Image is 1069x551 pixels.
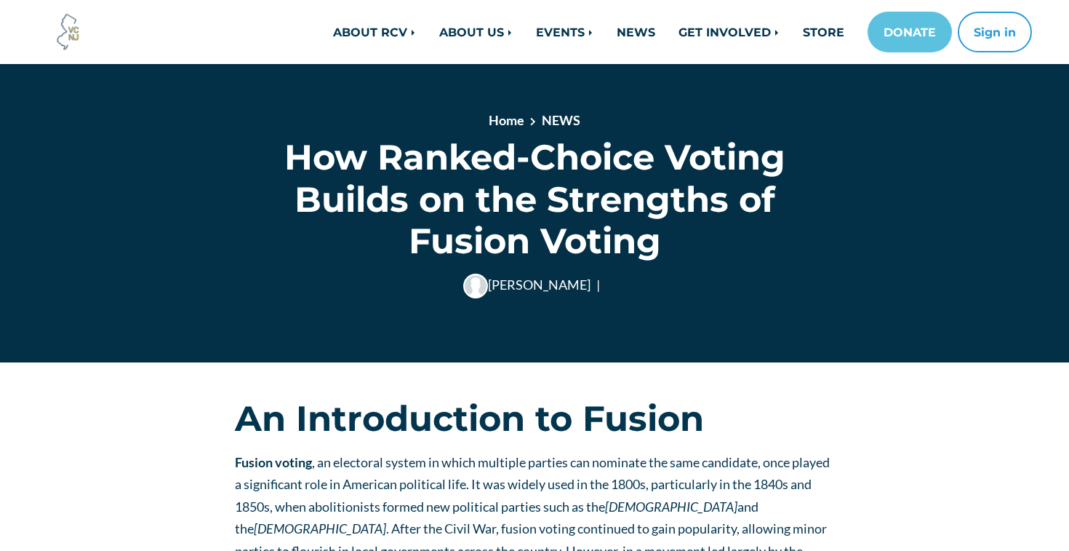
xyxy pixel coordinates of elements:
[605,17,667,47] a: NEWS
[868,12,952,52] a: DONATE
[287,111,782,136] nav: breadcrumb
[235,136,835,262] h1: How Ranked-Choice Voting Builds on the Strengths of Fusion Voting
[223,12,1032,52] nav: Main navigation
[524,17,605,47] a: EVENTS
[254,520,386,536] em: [DEMOGRAPHIC_DATA]
[235,274,835,298] div: [PERSON_NAME]
[958,12,1032,52] button: Sign in or sign up
[489,112,524,128] a: Home
[667,17,791,47] a: GET INVOLVED
[235,454,312,470] strong: Fusion voting
[542,112,580,128] a: NEWS
[596,277,600,293] span: |
[463,274,488,298] img: Luisa Amenta
[321,17,428,47] a: ABOUT RCV
[49,12,88,52] img: Voter Choice NJ
[235,397,704,440] strong: An Introduction to Fusion
[791,17,856,47] a: STORE
[428,17,524,47] a: ABOUT US
[605,499,737,515] em: [DEMOGRAPHIC_DATA]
